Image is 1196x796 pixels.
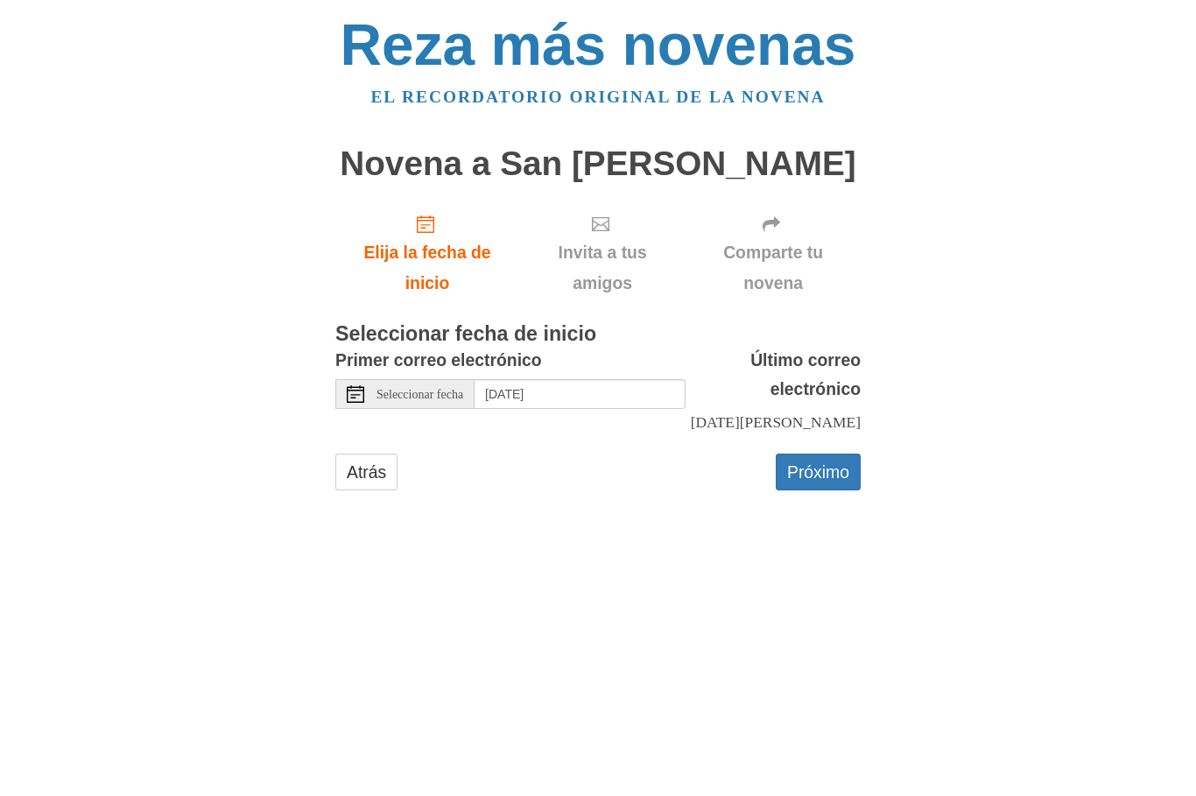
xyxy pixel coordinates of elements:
[691,413,861,431] font: [DATE][PERSON_NAME]
[347,462,386,482] font: Atrás
[335,322,596,345] font: Seleccionar fecha de inicio
[376,387,463,400] font: Seleccionar fecha
[370,88,825,106] a: El recordatorio original de la novena
[686,200,861,306] div: Haga clic en "Siguiente" para confirmar su fecha de inicio primero.
[519,200,686,306] div: Haga clic en "Siguiente" para confirmar su fecha de inicio primero.
[787,462,849,482] font: Próximo
[750,350,861,398] font: Último correo electrónico
[335,350,542,370] font: Primer correo electrónico
[559,243,647,292] font: Invita a tus amigos
[776,454,861,490] button: Próximo
[340,144,856,182] font: Novena a San [PERSON_NAME]
[363,243,490,292] font: Elija la fecha de inicio
[723,243,823,292] font: Comparte tu novena
[341,12,856,77] a: Reza más novenas
[335,454,397,490] a: Atrás
[335,200,519,306] a: Elija la fecha de inicio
